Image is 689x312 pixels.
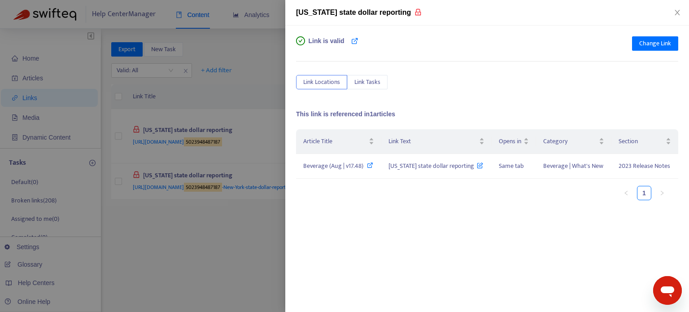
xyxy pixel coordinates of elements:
[388,161,484,171] span: [US_STATE] state dollar reporting
[296,75,347,89] button: Link Locations
[655,186,669,200] button: right
[536,129,611,154] th: Category
[543,161,603,171] span: Beverage | What's New
[619,136,664,146] span: Section
[639,39,671,48] span: Change Link
[671,9,684,17] button: Close
[381,129,492,154] th: Link Text
[499,136,522,146] span: Opens in
[296,36,305,45] span: check-circle
[637,186,651,200] a: 1
[632,36,678,51] button: Change Link
[619,186,633,200] button: left
[296,129,381,154] th: Article Title
[309,36,344,54] span: Link is valid
[388,136,478,146] span: Link Text
[624,190,629,196] span: left
[303,136,367,146] span: Article Title
[611,129,678,154] th: Section
[655,186,669,200] li: Next Page
[492,129,536,154] th: Opens in
[303,161,363,171] span: Beverage (Aug | v17.48)
[414,9,422,16] span: lock
[354,77,380,87] span: Link Tasks
[619,161,670,171] span: 2023 Release Notes
[296,9,411,16] span: [US_STATE] state dollar reporting
[619,186,633,200] li: Previous Page
[296,110,395,118] span: This link is referenced in 1 articles
[653,276,682,305] iframe: Button to launch messaging window
[659,190,665,196] span: right
[637,186,651,200] li: 1
[499,161,524,171] span: Same tab
[674,9,681,16] span: close
[347,75,388,89] button: Link Tasks
[543,136,597,146] span: Category
[303,77,340,87] span: Link Locations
